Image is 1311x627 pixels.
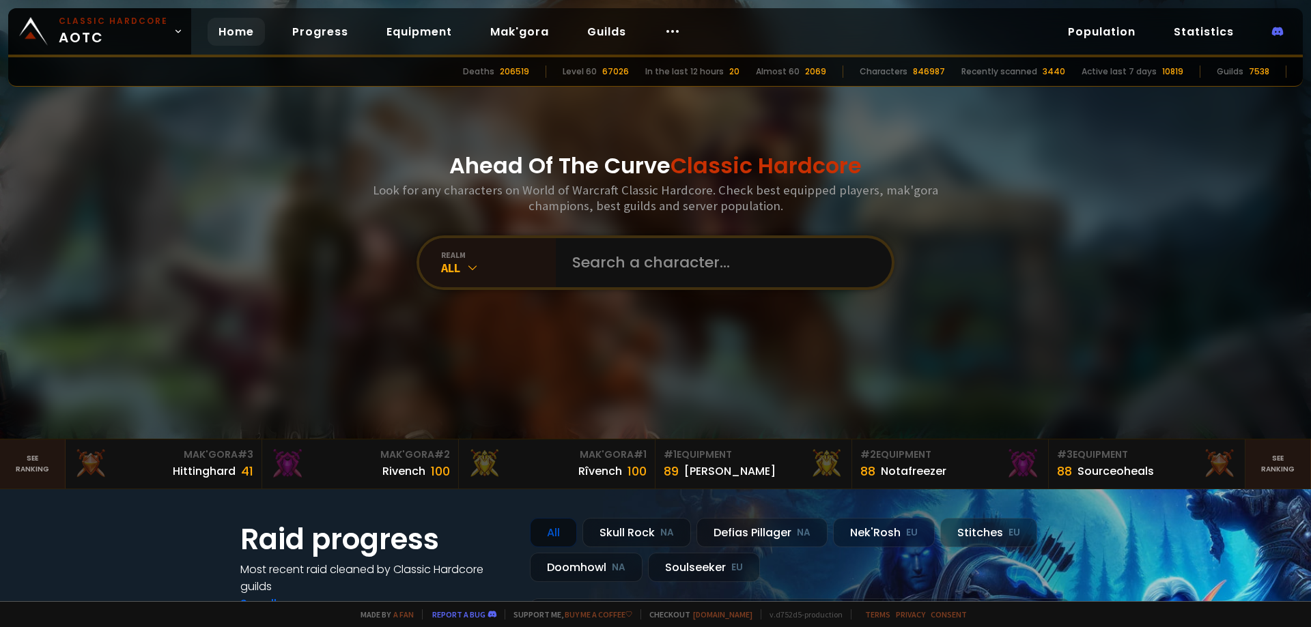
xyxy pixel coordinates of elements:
div: [PERSON_NAME] [684,463,776,480]
div: Soulseeker [648,553,760,582]
div: Notafreezer [881,463,946,480]
small: Classic Hardcore [59,15,168,27]
div: 7538 [1249,65,1269,78]
h1: Raid progress [240,518,513,561]
a: Mak'Gora#3Hittinghard41 [66,439,262,489]
div: 88 [860,462,875,480]
div: 20 [729,65,739,78]
div: Deaths [463,65,494,78]
div: 100 [628,462,647,480]
span: # 2 [860,448,876,461]
div: Mak'Gora [270,448,450,462]
a: Guilds [576,18,637,46]
div: Stitches [940,518,1037,547]
div: 41 [241,462,253,480]
span: AOTC [59,15,168,48]
a: Home [208,18,265,46]
div: Mak'Gora [74,448,253,462]
h4: Most recent raid cleaned by Classic Hardcore guilds [240,561,513,595]
div: All [530,518,577,547]
a: #1Equipment89[PERSON_NAME] [655,439,852,489]
div: Recently scanned [961,65,1037,78]
div: Doomhowl [530,553,643,582]
div: Equipment [1057,448,1237,462]
div: 89 [664,462,679,480]
div: Rivench [382,463,425,480]
span: # 1 [634,448,647,461]
a: Buy me a coffee [565,609,632,619]
div: Equipment [664,448,843,462]
a: Seeranking [1245,439,1311,489]
span: # 2 [434,448,450,461]
div: 67026 [602,65,629,78]
a: #2Equipment88Notafreezer [852,439,1049,489]
div: Sourceoheals [1077,463,1154,480]
span: Support me, [505,609,632,619]
a: Equipment [376,18,463,46]
div: 846987 [913,65,945,78]
span: v. d752d5 - production [761,609,843,619]
div: realm [441,250,556,260]
div: Nek'Rosh [833,518,935,547]
span: # 1 [664,448,677,461]
div: 206519 [500,65,529,78]
div: Guilds [1217,65,1243,78]
div: Almost 60 [756,65,800,78]
a: Progress [281,18,359,46]
a: Mak'gora [479,18,560,46]
span: Checkout [640,609,752,619]
div: 10819 [1162,65,1183,78]
a: [DOMAIN_NAME] [693,609,752,619]
a: Statistics [1163,18,1245,46]
a: Terms [865,609,890,619]
a: Classic HardcoreAOTC [8,8,191,55]
a: #3Equipment88Sourceoheals [1049,439,1245,489]
div: Level 60 [563,65,597,78]
span: # 3 [238,448,253,461]
a: Mak'Gora#2Rivench100 [262,439,459,489]
small: NA [797,526,810,540]
small: NA [612,561,625,574]
div: Active last 7 days [1082,65,1157,78]
a: See all progress [240,596,329,611]
a: Report a bug [432,609,485,619]
div: All [441,260,556,276]
h1: Ahead Of The Curve [449,149,862,182]
small: NA [660,526,674,540]
span: # 3 [1057,448,1073,461]
span: Classic Hardcore [671,150,862,181]
span: Made by [352,609,414,619]
small: EU [731,561,743,574]
a: Mak'Gora#1Rîvench100 [459,439,655,489]
small: EU [906,526,918,540]
a: Population [1057,18,1146,46]
div: 3440 [1043,65,1065,78]
div: Mak'Gora [467,448,647,462]
div: Characters [860,65,907,78]
div: Skull Rock [582,518,691,547]
h3: Look for any characters on World of Warcraft Classic Hardcore. Check best equipped players, mak'g... [367,182,944,214]
div: Hittinghard [173,463,236,480]
input: Search a character... [564,238,875,287]
div: 2069 [805,65,826,78]
a: a fan [393,609,414,619]
div: Equipment [860,448,1040,462]
div: Rîvench [578,463,622,480]
div: 88 [1057,462,1072,480]
div: 100 [431,462,450,480]
div: In the last 12 hours [645,65,724,78]
a: Consent [931,609,967,619]
div: Defias Pillager [696,518,828,547]
small: EU [1009,526,1020,540]
a: Privacy [896,609,925,619]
